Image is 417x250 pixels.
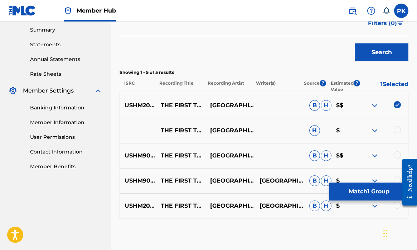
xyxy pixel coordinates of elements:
[155,80,203,93] p: Recording Title
[120,176,156,185] p: USHM90564674
[9,5,36,16] img: MLC Logo
[354,80,360,86] span: ?
[370,176,379,185] img: expand
[331,202,359,210] p: $
[156,202,205,210] p: THE FIRST THING ABOUT REGRET
[309,100,320,111] span: B
[331,151,359,160] p: $$
[370,202,379,210] img: expand
[30,133,102,141] a: User Permissions
[321,150,331,161] span: H
[120,101,156,110] p: USHM20525987
[370,126,379,135] img: expand
[381,216,417,250] iframe: Chat Widget
[255,202,304,210] p: [GEOGRAPHIC_DATA]
[156,151,205,160] p: THE FIRST THING ABOUT REGRET
[120,80,155,93] p: ISRC
[255,176,304,185] p: [GEOGRAPHIC_DATA]
[30,119,102,126] a: Member Information
[331,101,359,110] p: $$
[30,56,102,63] a: Annual Statements
[320,80,326,86] span: ?
[364,4,378,18] div: Help
[345,4,360,18] a: Public Search
[120,151,156,160] p: USHM90564674
[30,70,102,78] a: Rate Sheets
[64,6,72,15] img: Top Rightsholder
[205,202,255,210] p: [GEOGRAPHIC_DATA]
[360,80,408,93] p: 1 Selected
[30,41,102,48] a: Statements
[321,201,331,211] span: H
[370,151,379,160] img: expand
[156,176,205,185] p: THE FIRST THING ABOUT REGRET
[304,80,320,93] p: Source
[331,80,354,93] p: Estimated Value
[397,152,417,212] iframe: Resource Center
[120,202,156,210] p: USHM20525987
[367,6,375,15] img: help
[309,125,320,136] span: H
[383,7,390,14] div: Notifications
[355,43,408,61] button: Search
[156,101,205,110] p: THE FIRST THING ABOUT REGRET
[23,86,74,95] span: Member Settings
[397,21,403,25] img: filter
[321,100,331,111] span: H
[120,69,408,76] p: Showing 1 - 5 of 5 results
[329,183,408,201] button: Match1 Group
[309,150,320,161] span: B
[9,86,17,95] img: Member Settings
[321,175,331,186] span: H
[331,176,359,185] p: $
[394,101,401,108] img: deselect
[331,126,359,135] p: $
[309,175,320,186] span: B
[394,4,408,18] div: User Menu
[251,80,299,93] p: Writer(s)
[77,6,116,15] span: Member Hub
[348,6,357,15] img: search
[94,86,102,95] img: expand
[30,26,102,34] a: Summary
[309,201,320,211] span: B
[30,163,102,170] a: Member Benefits
[156,126,205,135] p: THE FIRST THING ABOUT REGRET
[30,148,102,156] a: Contact Information
[205,101,255,110] p: [GEOGRAPHIC_DATA]
[203,80,251,93] p: Recording Artist
[383,223,388,244] div: Drag
[364,14,408,32] button: Filters (0)
[205,126,255,135] p: [GEOGRAPHIC_DATA]
[370,101,379,110] img: expand
[368,19,397,28] span: Filters ( 0 )
[205,176,255,185] p: [GEOGRAPHIC_DATA]
[205,151,255,160] p: [GEOGRAPHIC_DATA]
[30,104,102,112] a: Banking Information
